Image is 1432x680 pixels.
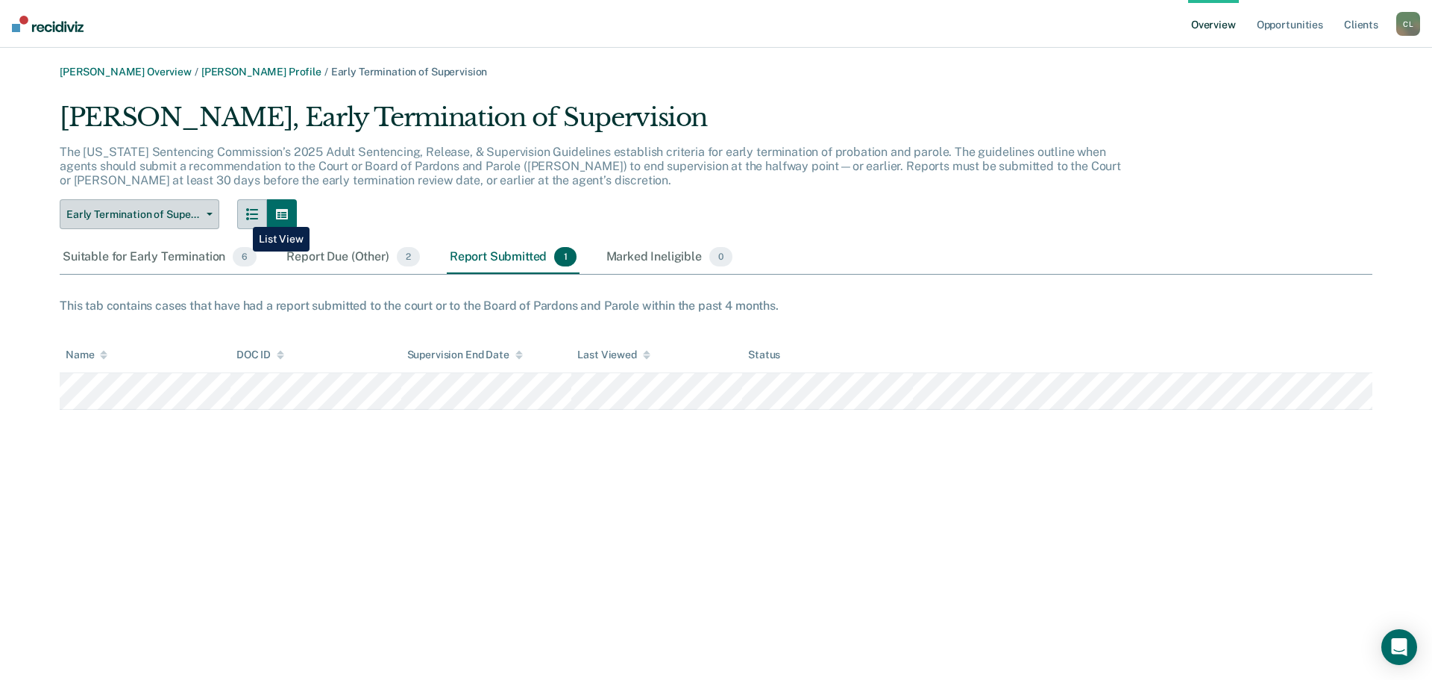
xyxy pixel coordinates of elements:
div: Suitable for Early Termination6 [60,241,260,274]
span: / [192,66,201,78]
button: CL [1396,12,1420,36]
div: Marked Ineligible0 [603,241,736,274]
div: Report Submitted1 [447,241,580,274]
div: Open Intercom Messenger [1381,629,1417,665]
div: C L [1396,12,1420,36]
div: [PERSON_NAME], Early Termination of Supervision [60,102,1134,145]
a: [PERSON_NAME] Overview [60,66,192,78]
span: Early Termination of Supervision [66,208,201,221]
div: Last Viewed [577,349,650,361]
div: Supervision End Date [407,349,523,361]
span: 6 [233,247,257,266]
img: Recidiviz [12,16,84,32]
a: [PERSON_NAME] Profile [201,66,321,78]
p: The [US_STATE] Sentencing Commission’s 2025 Adult Sentencing, Release, & Supervision Guidelines e... [60,145,1121,187]
span: Early Termination of Supervision [331,66,488,78]
button: Early Termination of Supervision [60,199,219,229]
div: Report Due (Other)2 [283,241,422,274]
span: 1 [554,247,576,266]
div: This tab contains cases that have had a report submitted to the court or to the Board of Pardons ... [60,299,1372,313]
div: Name [66,349,107,361]
span: 2 [397,247,420,266]
span: 0 [709,247,732,266]
div: Status [748,349,780,361]
div: DOC ID [236,349,284,361]
span: / [321,66,331,78]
